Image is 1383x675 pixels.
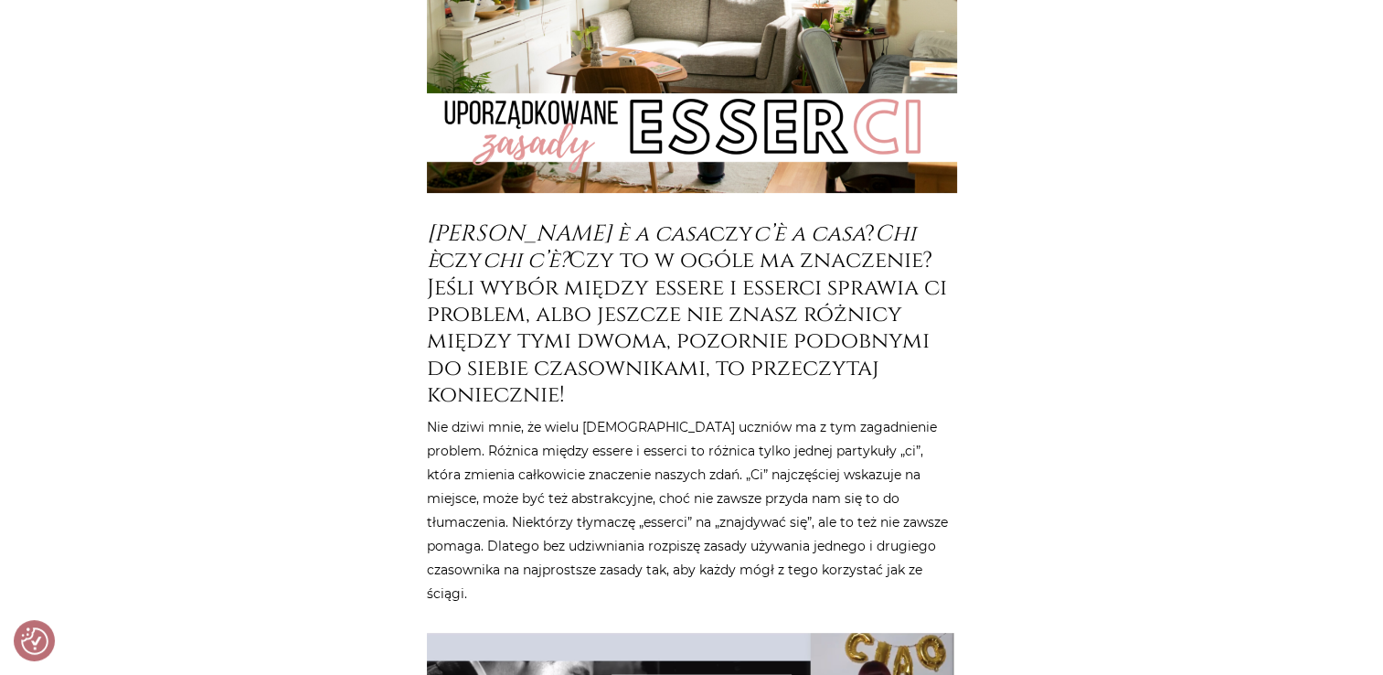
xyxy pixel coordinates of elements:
[427,219,709,249] em: [PERSON_NAME] è a casa
[21,627,48,655] button: Preferencje co do zgód
[427,219,916,275] em: Chi è
[753,219,866,249] em: c’è a casa
[21,627,48,655] img: Revisit consent button
[483,245,569,275] em: chi c’è?
[427,220,957,409] h3: czy ? czy Czy to w ogóle ma znaczenie? Jeśli wybór między essere i esserci sprawia ci problem, al...
[427,415,957,605] p: Nie dziwi mnie, że wielu [DEMOGRAPHIC_DATA] uczniów ma z tym zagadnienie problem. Różnica między ...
